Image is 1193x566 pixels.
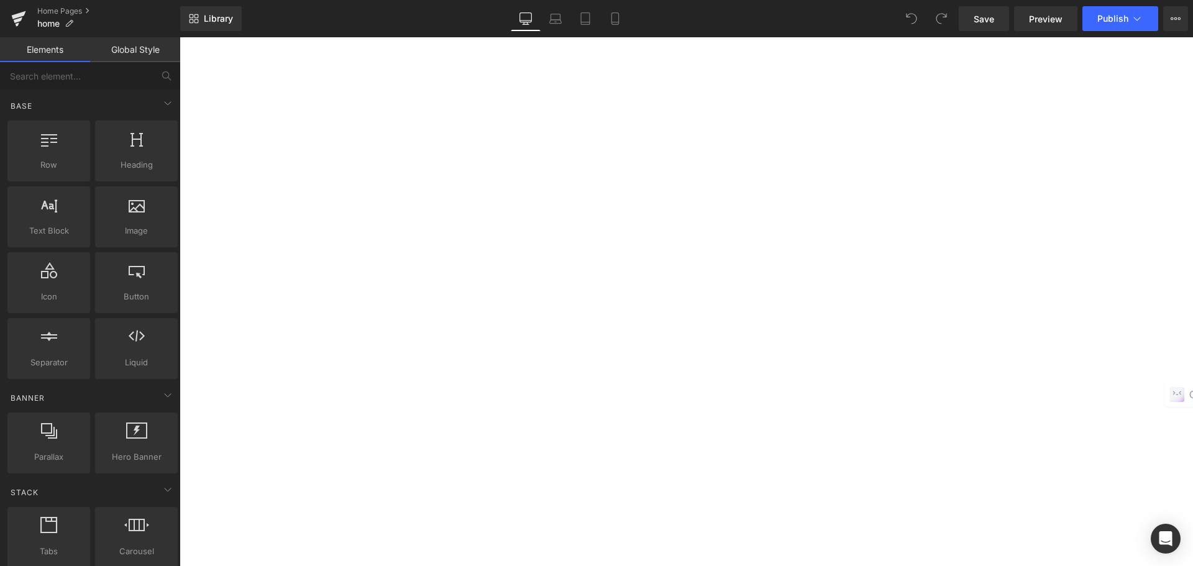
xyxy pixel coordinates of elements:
span: Liquid [99,356,174,369]
span: Hero Banner [99,450,174,463]
span: Text Block [11,224,86,237]
a: Desktop [511,6,541,31]
span: home [37,19,60,29]
span: Button [99,290,174,303]
a: Laptop [541,6,570,31]
a: Home Pages [37,6,180,16]
span: Separator [11,356,86,369]
span: Image [99,224,174,237]
button: More [1163,6,1188,31]
span: Stack [9,486,40,498]
a: New Library [180,6,242,31]
span: Base [9,100,34,112]
span: Save [974,12,994,25]
span: Icon [11,290,86,303]
span: Preview [1029,12,1063,25]
button: Undo [899,6,924,31]
a: Preview [1014,6,1077,31]
span: Heading [99,158,174,171]
button: Redo [929,6,954,31]
span: Carousel [99,545,174,558]
span: Banner [9,392,46,404]
span: Row [11,158,86,171]
div: Open Intercom Messenger [1151,524,1181,554]
span: Publish [1097,14,1128,24]
button: Publish [1082,6,1158,31]
span: Parallax [11,450,86,463]
span: Tabs [11,545,86,558]
a: Tablet [570,6,600,31]
a: Global Style [90,37,180,62]
span: Library [204,13,233,24]
a: Mobile [600,6,630,31]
